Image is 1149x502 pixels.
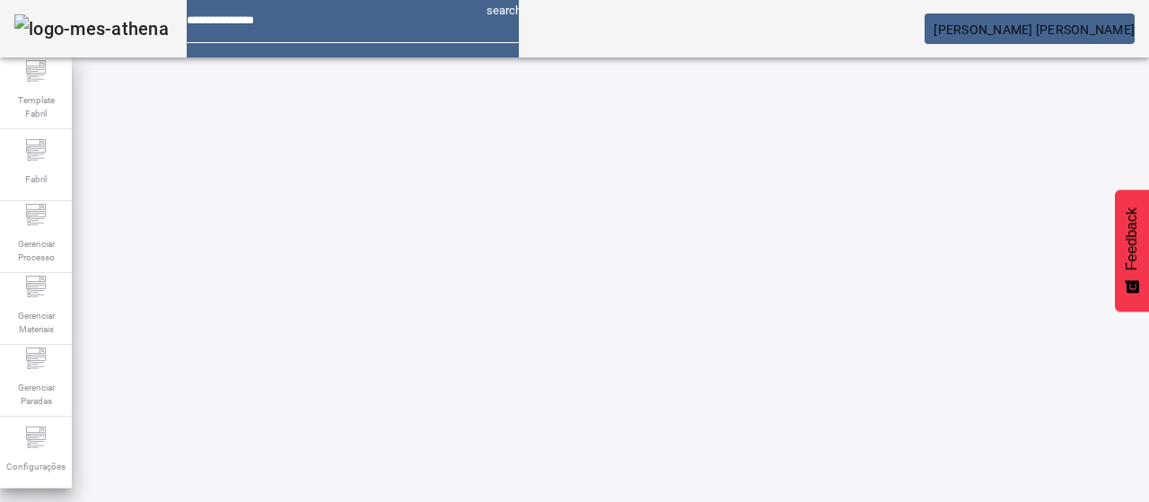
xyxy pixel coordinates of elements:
img: logo-mes-athena [14,14,169,43]
span: Gerenciar Processo [9,232,63,269]
span: [PERSON_NAME] [PERSON_NAME] [934,22,1135,37]
span: Fabril [20,167,52,191]
button: Feedback - Mostrar pesquisa [1115,189,1149,312]
span: Gerenciar Materiais [9,304,63,341]
span: Gerenciar Paradas [9,375,63,413]
span: Configurações [1,454,71,479]
span: Template Fabril [9,88,63,126]
span: Feedback [1124,207,1140,270]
